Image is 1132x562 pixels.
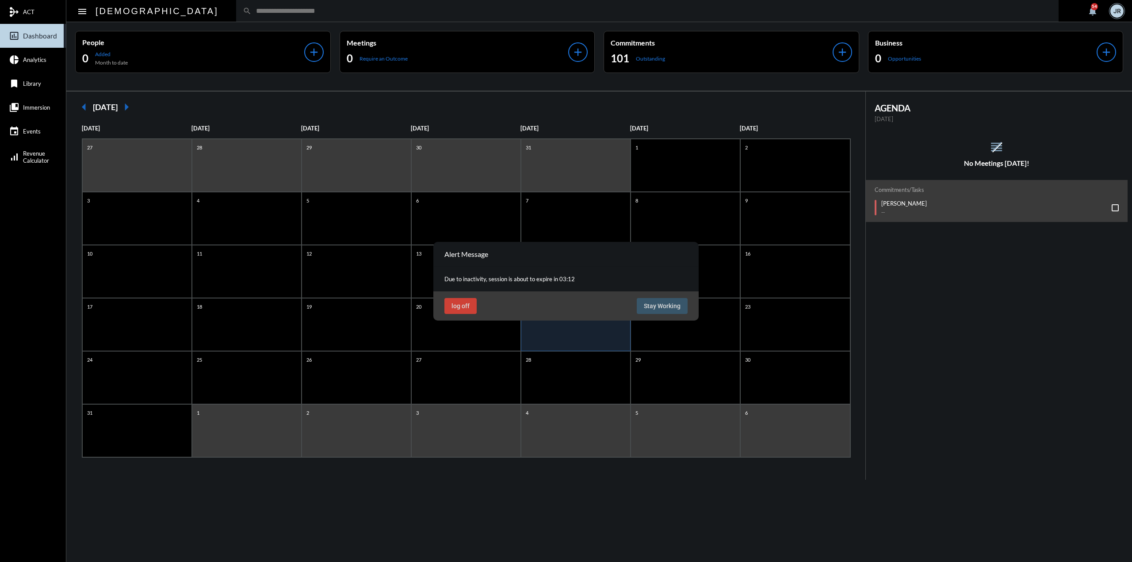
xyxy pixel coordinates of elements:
[644,302,681,310] span: Stay Working
[451,302,470,310] span: log off
[444,275,688,283] p: Due to inactivity, session is about to expire in 03:12
[444,250,488,258] h2: Alert Message
[637,298,688,314] button: Stay Working
[444,298,477,314] button: log off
